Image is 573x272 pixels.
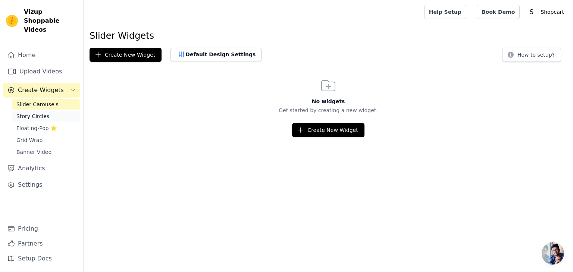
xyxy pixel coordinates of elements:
a: Pricing [3,221,80,236]
button: Default Design Settings [170,48,262,61]
span: Grid Wrap [16,136,43,144]
a: Slider Carousels [12,99,80,110]
h1: Slider Widgets [90,30,567,42]
h3: No widgets [84,98,573,105]
span: Vizup Shoppable Videos [24,7,77,34]
button: Create New Widget [292,123,364,137]
a: Partners [3,236,80,251]
button: Create Widgets [3,83,80,98]
p: Shopcart [538,5,567,19]
span: Floating-Pop ⭐ [16,124,57,132]
a: Help Setup [424,5,466,19]
p: Get started by creating a new widget. [84,107,573,114]
span: Story Circles [16,113,49,120]
span: Create Widgets [18,86,64,95]
img: Vizup [6,15,18,27]
a: Story Circles [12,111,80,121]
a: Analytics [3,161,80,176]
a: Book Demo [477,5,520,19]
a: Setup Docs [3,251,80,266]
button: S Shopcart [526,5,567,19]
div: Open chat [542,242,564,265]
button: How to setup? [502,48,561,62]
text: S [530,8,534,16]
a: Home [3,48,80,63]
a: How to setup? [502,53,561,60]
button: Create New Widget [90,48,162,62]
a: Upload Videos [3,64,80,79]
span: Slider Carousels [16,101,59,108]
a: Banner Video [12,147,80,157]
span: Banner Video [16,148,51,156]
a: Floating-Pop ⭐ [12,123,80,133]
a: Settings [3,177,80,192]
a: Grid Wrap [12,135,80,145]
